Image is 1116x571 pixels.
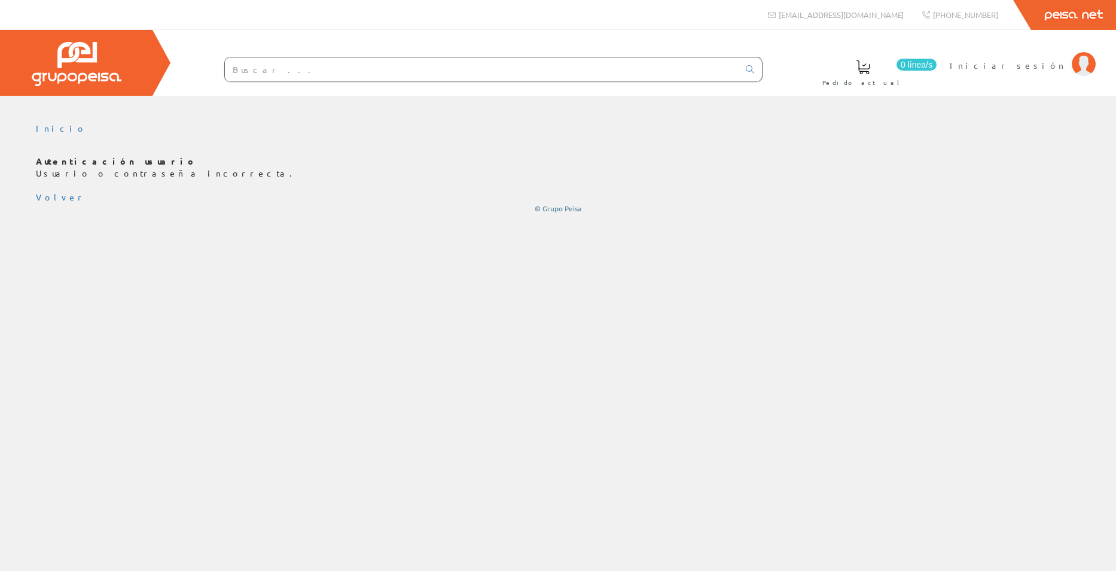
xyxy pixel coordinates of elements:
p: Usuario o contraseña incorrecta. [36,156,1080,180]
span: Iniciar sesión [950,59,1066,71]
a: Inicio [36,123,87,133]
a: Volver [36,192,86,202]
span: 0 línea/s [897,59,937,71]
span: Pedido actual [822,77,904,89]
span: [PHONE_NUMBER] [933,10,998,20]
div: © Grupo Peisa [36,204,1080,214]
b: Autenticación usuario [36,156,197,166]
a: Iniciar sesión [950,50,1096,61]
input: Buscar ... [225,57,739,81]
img: Grupo Peisa [32,42,121,86]
span: [EMAIL_ADDRESS][DOMAIN_NAME] [779,10,904,20]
